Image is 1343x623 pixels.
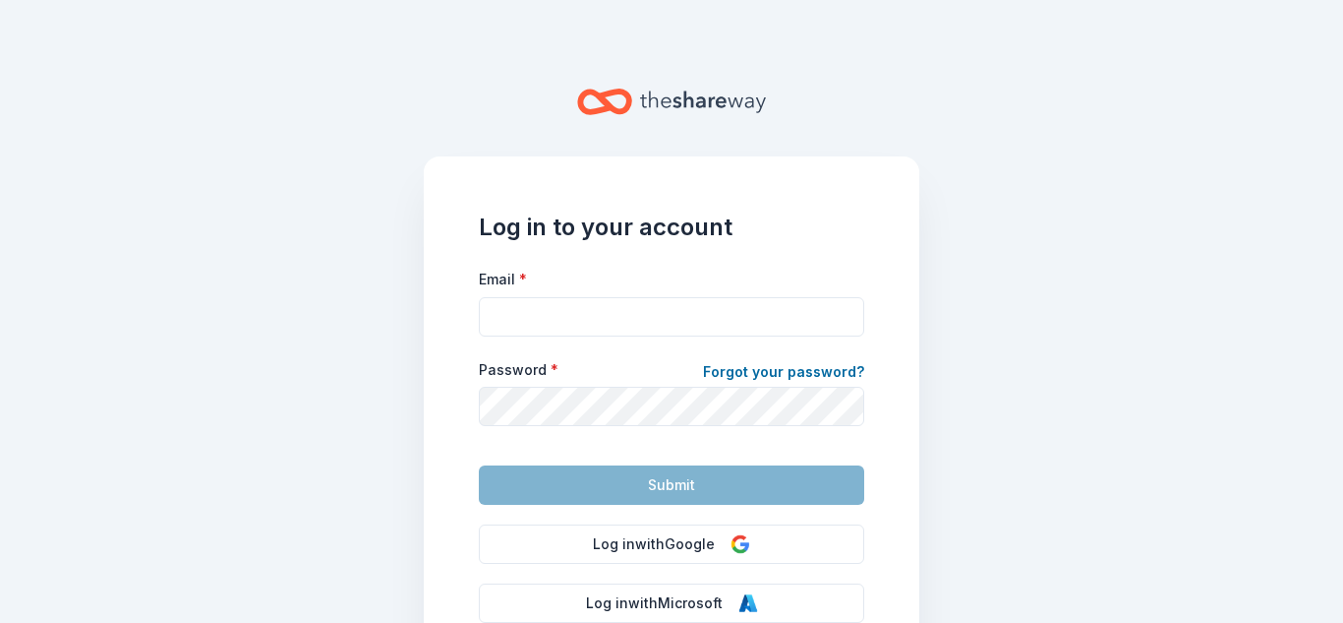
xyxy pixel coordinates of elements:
label: Password [479,360,558,380]
label: Email [479,270,527,289]
img: Microsoft Logo [738,593,758,613]
img: Google Logo [730,534,750,554]
button: Log inwithMicrosoft [479,584,864,623]
a: Home [577,79,766,125]
button: Log inwithGoogle [479,525,864,564]
h1: Log in to your account [479,212,864,243]
a: Forgot your password? [703,360,864,388]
